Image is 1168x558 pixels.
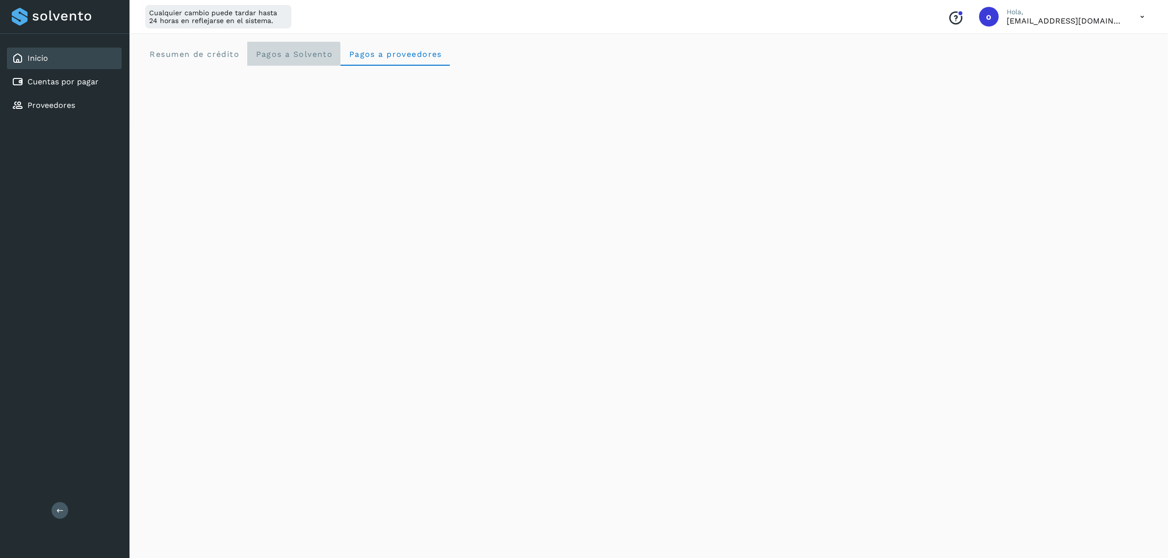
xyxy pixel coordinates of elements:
[145,5,291,28] div: Cualquier cambio puede tardar hasta 24 horas en reflejarse en el sistema.
[27,101,75,110] a: Proveedores
[7,48,122,69] div: Inicio
[7,95,122,116] div: Proveedores
[27,53,48,63] a: Inicio
[149,50,239,59] span: Resumen de crédito
[255,50,333,59] span: Pagos a Solvento
[7,71,122,93] div: Cuentas por pagar
[27,77,99,86] a: Cuentas por pagar
[1007,8,1124,16] p: Hola,
[348,50,442,59] span: Pagos a proveedores
[1007,16,1124,25] p: orlando@rfllogistics.com.mx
